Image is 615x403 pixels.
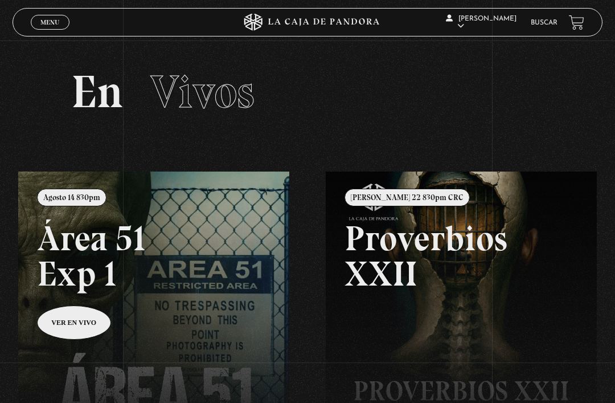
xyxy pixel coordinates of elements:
span: Menu [40,19,59,26]
a: View your shopping cart [569,15,584,30]
a: Buscar [531,19,557,26]
h2: En [71,69,543,115]
span: Cerrar [37,29,64,36]
span: [PERSON_NAME] [446,15,516,30]
span: Vivos [150,64,255,119]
